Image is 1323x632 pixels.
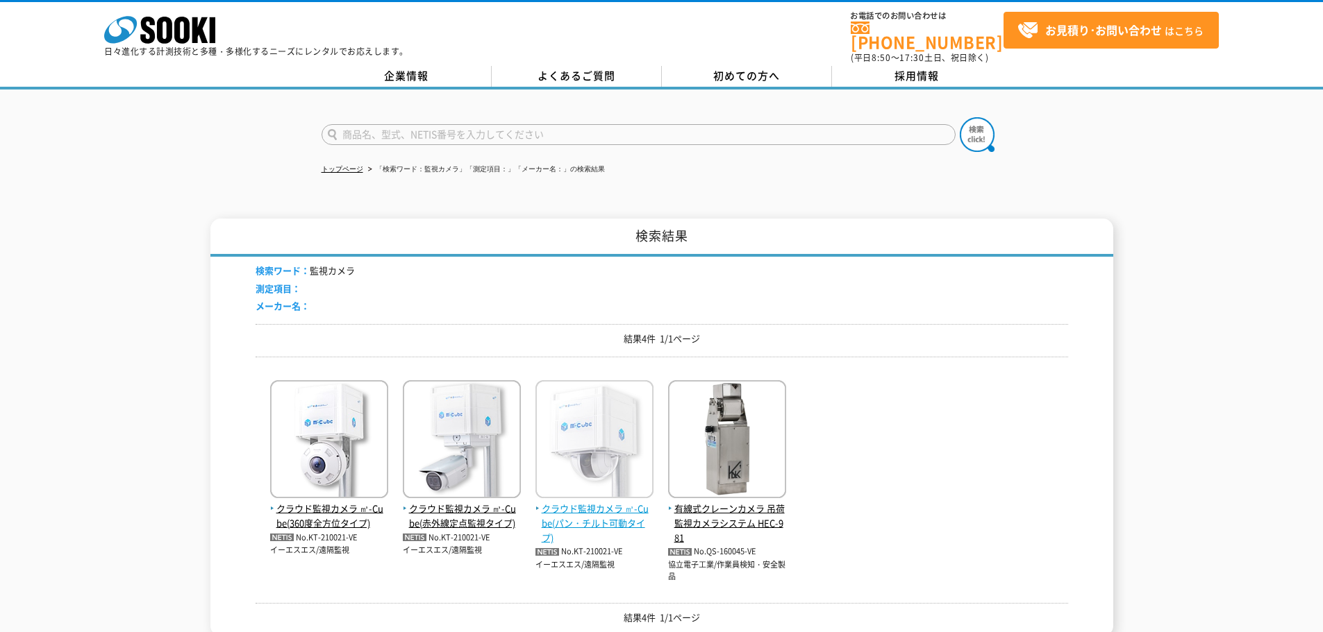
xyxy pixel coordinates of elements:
[270,380,388,502] img: ㎥-Cube(360度全方位タイプ)
[535,502,654,545] span: クラウド監視カメラ ㎥-Cube(パン・チルト可動タイプ)
[668,380,786,502] img: HEC-981
[899,51,924,64] span: 17:30
[270,531,388,545] p: No.KT-210021-VE
[535,559,654,571] p: イーエスエス/遠隔監視
[668,545,786,559] p: No.QS-160045-VE
[256,332,1068,346] p: 結果4件 1/1ページ
[104,47,408,55] p: 日々進化する計測技術と多種・多様化するニーズにレンタルでお応えします。
[851,12,1004,20] span: お電話でのお問い合わせは
[662,66,832,87] a: 初めての方へ
[256,264,355,278] li: 監視カメラ
[851,22,1004,50] a: [PHONE_NUMBER]
[270,487,388,530] a: クラウド監視カメラ ㎥-Cube(360度全方位タイプ)
[403,380,521,502] img: ㎥-Cube(赤外線定点監視タイプ)
[365,162,605,177] li: 「検索ワード：監視カメラ」「測定項目：」「メーカー名：」の検索結果
[210,219,1113,257] h1: 検索結果
[851,51,988,64] span: (平日 ～ 土日、祝日除く)
[322,165,363,173] a: トップページ
[713,68,780,83] span: 初めての方へ
[872,51,891,64] span: 8:50
[403,531,521,545] p: No.KT-210021-VE
[1004,12,1219,49] a: お見積り･お問い合わせはこちら
[270,502,388,531] span: クラウド監視カメラ ㎥-Cube(360度全方位タイプ)
[535,380,654,502] img: ㎥-Cube(パン・チルト可動タイプ)
[256,610,1068,625] p: 結果4件 1/1ページ
[256,282,301,295] span: 測定項目：
[668,559,786,582] p: 協立電子工業/作業員検知・安全製品
[256,299,310,312] span: メーカー名：
[668,487,786,545] a: 有線式クレーンカメラ 吊荷監視カメラシステム HEC-981
[535,545,654,559] p: No.KT-210021-VE
[403,502,521,531] span: クラウド監視カメラ ㎥-Cube(赤外線定点監視タイプ)
[270,545,388,556] p: イーエスエス/遠隔監視
[832,66,1002,87] a: 採用情報
[322,66,492,87] a: 企業情報
[668,502,786,545] span: 有線式クレーンカメラ 吊荷監視カメラシステム HEC-981
[492,66,662,87] a: よくあるご質問
[960,117,995,152] img: btn_search.png
[1017,20,1204,41] span: はこちら
[535,487,654,545] a: クラウド監視カメラ ㎥-Cube(パン・チルト可動タイプ)
[322,124,956,145] input: 商品名、型式、NETIS番号を入力してください
[403,545,521,556] p: イーエスエス/遠隔監視
[256,264,310,277] span: 検索ワード：
[1045,22,1162,38] strong: お見積り･お問い合わせ
[403,487,521,530] a: クラウド監視カメラ ㎥-Cube(赤外線定点監視タイプ)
